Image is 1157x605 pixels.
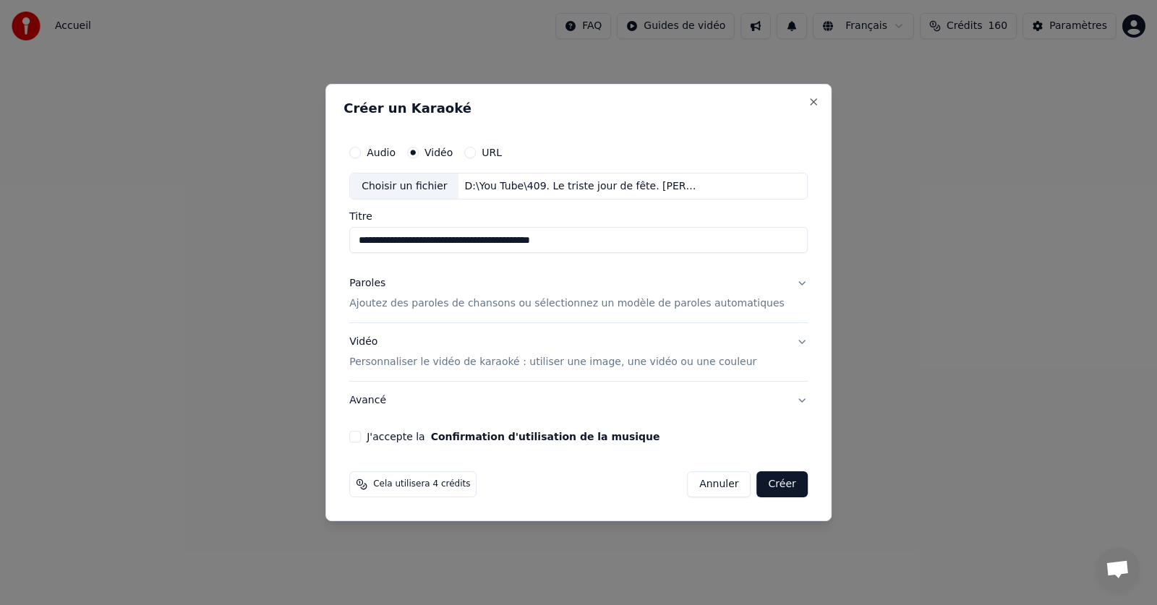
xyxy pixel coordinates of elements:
h2: Créer un Karaoké [343,102,814,115]
button: J'accepte la [431,432,660,442]
label: J'accepte la [367,432,659,442]
div: Paroles [349,277,385,291]
button: ParolesAjoutez des paroles de chansons ou sélectionnez un modèle de paroles automatiques [349,265,808,323]
span: Cela utilisera 4 crédits [373,479,470,490]
label: Audio [367,147,396,158]
div: D:\You Tube\409. Le triste jour de fête. [PERSON_NAME] 1969\[PERSON_NAME] - Le triste jour de fêt... [459,179,705,194]
p: Personnaliser le vidéo de karaoké : utiliser une image, une vidéo ou une couleur [349,355,756,369]
button: VidéoPersonnaliser le vidéo de karaoké : utiliser une image, une vidéo ou une couleur [349,324,808,382]
div: Vidéo [349,335,756,370]
label: Titre [349,212,808,222]
div: Choisir un fichier [350,173,458,199]
button: Annuler [687,471,751,497]
button: Avancé [349,382,808,419]
label: URL [482,147,502,158]
label: Vidéo [424,147,453,158]
button: Créer [757,471,808,497]
p: Ajoutez des paroles de chansons ou sélectionnez un modèle de paroles automatiques [349,297,785,312]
